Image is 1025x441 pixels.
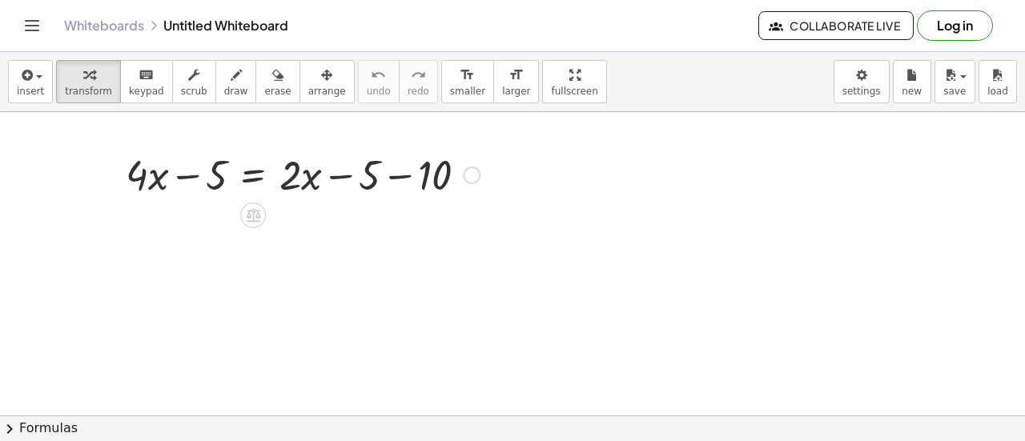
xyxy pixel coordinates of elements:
button: fullscreen [542,60,606,103]
i: redo [411,66,426,85]
span: save [943,86,966,97]
button: undoundo [358,60,400,103]
i: keyboard [139,66,154,85]
button: Toggle navigation [19,13,45,38]
button: format_sizelarger [493,60,539,103]
span: undo [367,86,391,97]
span: Collaborate Live [772,18,900,33]
span: keypad [129,86,164,97]
button: load [979,60,1017,103]
button: Log in [917,10,993,41]
button: arrange [299,60,355,103]
button: format_sizesmaller [441,60,494,103]
button: redoredo [399,60,438,103]
span: transform [65,86,112,97]
span: erase [264,86,291,97]
button: draw [215,60,257,103]
span: load [987,86,1008,97]
button: Collaborate Live [758,11,914,40]
button: transform [56,60,121,103]
span: insert [17,86,44,97]
button: scrub [172,60,216,103]
a: Whiteboards [64,18,144,34]
span: draw [224,86,248,97]
span: smaller [450,86,485,97]
span: new [902,86,922,97]
span: settings [842,86,881,97]
span: scrub [181,86,207,97]
span: arrange [308,86,346,97]
button: new [893,60,931,103]
button: insert [8,60,53,103]
i: undo [371,66,386,85]
span: larger [502,86,530,97]
span: fullscreen [551,86,597,97]
span: redo [408,86,429,97]
i: format_size [508,66,524,85]
div: Apply the same math to both sides of the equation [240,202,266,228]
button: settings [834,60,890,103]
button: keyboardkeypad [120,60,173,103]
button: save [935,60,975,103]
i: format_size [460,66,475,85]
button: erase [255,60,299,103]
